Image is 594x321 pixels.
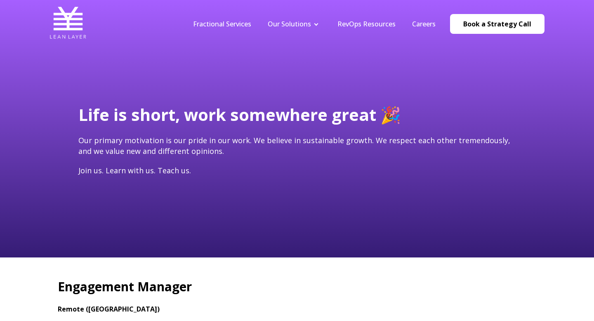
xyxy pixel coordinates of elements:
[259,31,329,46] a: Revenue Tech
[58,278,536,295] h2: Engagement Manager
[58,304,160,314] strong: Remote ([GEOGRAPHIC_DATA])
[78,165,191,175] span: Join us. Learn with us. Teach us.
[412,19,436,28] a: Careers
[185,19,444,28] div: Navigation Menu
[193,19,251,28] a: Fractional Services
[49,4,87,41] img: Lean Layer Logo
[78,135,510,156] span: Our primary motivation is our pride in our work. We believe in sustainable growth. We respect eac...
[259,47,329,62] a: Revenue Analytics
[78,103,401,126] span: Life is short, work somewhere great 🎉
[450,14,544,34] a: Book a Strategy Call
[259,62,329,78] a: Revenue Strategy
[268,19,311,28] a: Our Solutions
[337,19,396,28] a: RevOps Resources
